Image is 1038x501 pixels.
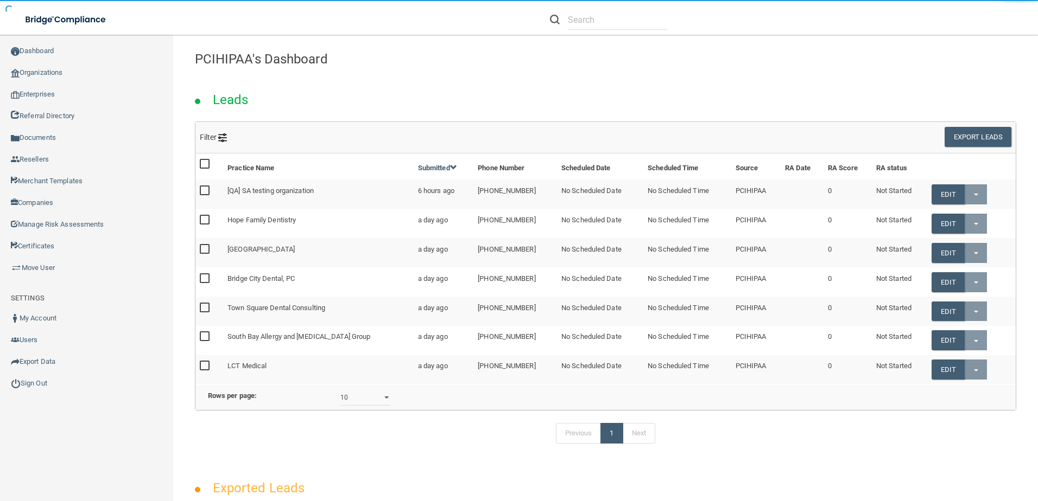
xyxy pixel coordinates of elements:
img: briefcase.64adab9b.png [11,262,22,273]
th: RA Score [824,153,872,179]
td: [GEOGRAPHIC_DATA] [223,238,414,267]
td: No Scheduled Date [557,355,643,384]
td: PCIHIPAA [731,209,781,238]
td: No Scheduled Time [643,326,731,355]
button: Export Leads [945,127,1011,147]
td: No Scheduled Date [557,238,643,267]
input: Search [568,10,667,30]
td: No Scheduled Date [557,297,643,326]
td: [QA] SA testing organization [223,179,414,209]
td: PCIHIPAA [731,355,781,384]
td: Not Started [872,267,927,297]
td: 0 [824,355,872,384]
td: [PHONE_NUMBER] [473,179,557,209]
img: ic_power_dark.7ecde6b1.png [11,378,21,388]
td: No Scheduled Time [643,355,731,384]
img: organization-icon.f8decf85.png [11,69,20,78]
b: Rows per page: [208,391,257,400]
td: No Scheduled Time [643,297,731,326]
td: PCIHIPAA [731,179,781,209]
a: Previous [556,423,602,444]
a: Submitted [418,164,457,172]
td: a day ago [414,297,474,326]
td: Not Started [872,355,927,384]
td: Not Started [872,209,927,238]
td: No Scheduled Time [643,179,731,209]
td: [PHONE_NUMBER] [473,355,557,384]
td: 0 [824,326,872,355]
img: icon-users.e205127d.png [11,336,20,344]
img: enterprise.0d942306.png [11,91,20,99]
td: 0 [824,267,872,297]
a: Edit [932,272,965,292]
a: Edit [932,301,965,322]
td: a day ago [414,209,474,238]
th: Phone Number [473,153,557,179]
img: ic_reseller.de258add.png [11,155,20,164]
img: icon-filter@2x.21656d0b.png [218,133,227,142]
td: Not Started [872,238,927,267]
td: 0 [824,238,872,267]
td: 0 [824,179,872,209]
td: Hope Family Dentistry [223,209,414,238]
a: 1 [600,423,623,444]
a: Edit [932,330,965,350]
td: [PHONE_NUMBER] [473,326,557,355]
img: icon-documents.8dae5593.png [11,134,20,143]
th: Source [731,153,781,179]
td: Not Started [872,297,927,326]
td: PCIHIPAA [731,297,781,326]
td: [PHONE_NUMBER] [473,238,557,267]
a: Edit [932,214,965,234]
td: No Scheduled Time [643,238,731,267]
td: No Scheduled Date [557,209,643,238]
td: LCT Medical [223,355,414,384]
td: No Scheduled Date [557,179,643,209]
td: [PHONE_NUMBER] [473,209,557,238]
td: a day ago [414,355,474,384]
td: Bridge City Dental, PC [223,267,414,297]
td: a day ago [414,326,474,355]
td: 6 hours ago [414,179,474,209]
h4: PCIHIPAA's Dashboard [195,52,1016,66]
h2: Leads [202,85,259,115]
td: a day ago [414,267,474,297]
th: Scheduled Time [643,153,731,179]
img: icon-export.b9366987.png [11,357,20,366]
td: No Scheduled Date [557,326,643,355]
img: bridge_compliance_login_screen.278c3ca4.svg [16,9,116,31]
td: 0 [824,209,872,238]
span: Filter [200,133,227,142]
img: ic-search.3b580494.png [550,15,560,24]
th: Practice Name [223,153,414,179]
td: PCIHIPAA [731,326,781,355]
th: Scheduled Date [557,153,643,179]
td: PCIHIPAA [731,238,781,267]
img: ic_dashboard_dark.d01f4a41.png [11,47,20,56]
td: No Scheduled Time [643,209,731,238]
a: Edit [932,243,965,263]
td: [PHONE_NUMBER] [473,267,557,297]
td: [PHONE_NUMBER] [473,297,557,326]
a: Next [623,423,655,444]
th: RA Date [781,153,824,179]
td: No Scheduled Time [643,267,731,297]
a: Edit [932,184,965,204]
th: RA status [872,153,927,179]
td: Not Started [872,179,927,209]
td: Not Started [872,326,927,355]
a: Edit [932,359,965,380]
td: 0 [824,297,872,326]
label: SETTINGS [11,292,45,305]
td: South Bay Allergy and [MEDICAL_DATA] Group [223,326,414,355]
td: No Scheduled Date [557,267,643,297]
td: Town Square Dental Consulting [223,297,414,326]
td: PCIHIPAA [731,267,781,297]
img: ic_user_dark.df1a06c3.png [11,314,20,323]
td: a day ago [414,238,474,267]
